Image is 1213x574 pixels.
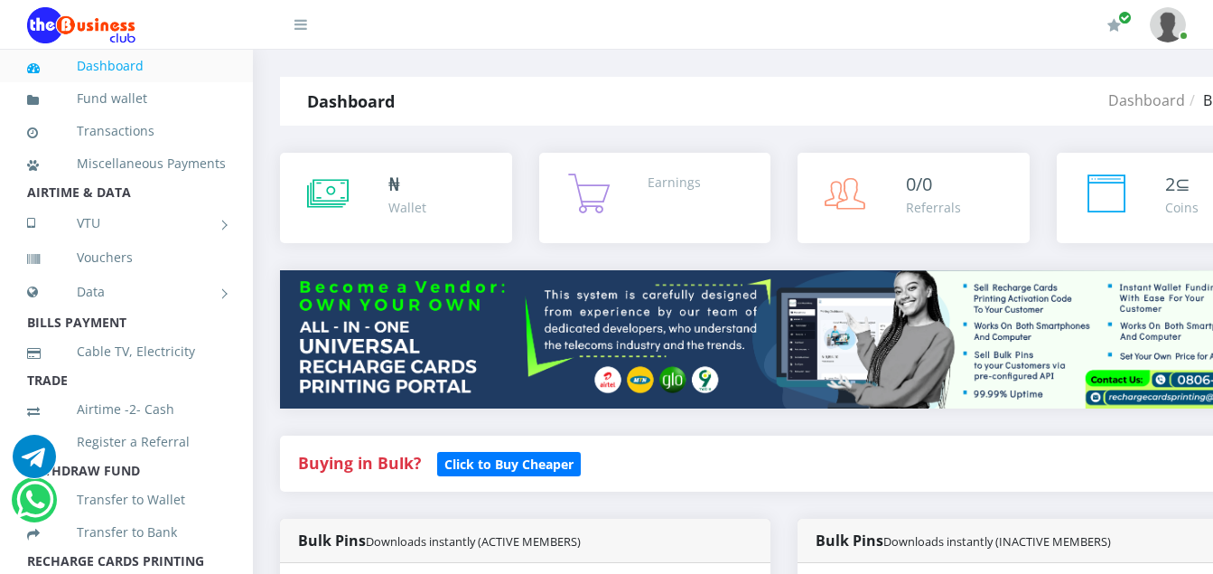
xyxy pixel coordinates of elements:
[906,172,932,196] span: 0/0
[1165,198,1199,217] div: Coins
[388,198,426,217] div: Wallet
[1118,11,1132,24] span: Renew/Upgrade Subscription
[1107,18,1121,33] i: Renew/Upgrade Subscription
[27,512,226,553] a: Transfer to Bank
[437,452,581,474] a: Click to Buy Cheaper
[816,531,1111,550] strong: Bulk Pins
[444,456,574,473] b: Click to Buy Cheaper
[280,153,512,243] a: ₦ Wallet
[27,78,226,119] a: Fund wallet
[27,421,226,463] a: Register a Referral
[298,531,581,550] strong: Bulk Pins
[798,153,1030,243] a: 0/0 Referrals
[1108,90,1185,110] a: Dashboard
[27,45,226,87] a: Dashboard
[1165,172,1175,196] span: 2
[906,198,961,217] div: Referrals
[27,143,226,184] a: Miscellaneous Payments
[539,153,771,243] a: Earnings
[648,173,701,192] div: Earnings
[883,533,1111,550] small: Downloads instantly (INACTIVE MEMBERS)
[27,479,226,521] a: Transfer to Wallet
[13,448,56,478] a: Chat for support
[366,533,581,550] small: Downloads instantly (ACTIVE MEMBERS)
[16,492,53,522] a: Chat for support
[27,7,135,43] img: Logo
[27,237,226,278] a: Vouchers
[27,269,226,315] a: Data
[1150,7,1186,42] img: User
[307,90,395,112] strong: Dashboard
[27,331,226,372] a: Cable TV, Electricity
[27,389,226,430] a: Airtime -2- Cash
[1165,171,1199,198] div: ⊆
[27,201,226,246] a: VTU
[388,171,426,198] div: ₦
[298,452,421,474] strong: Buying in Bulk?
[27,110,226,152] a: Transactions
